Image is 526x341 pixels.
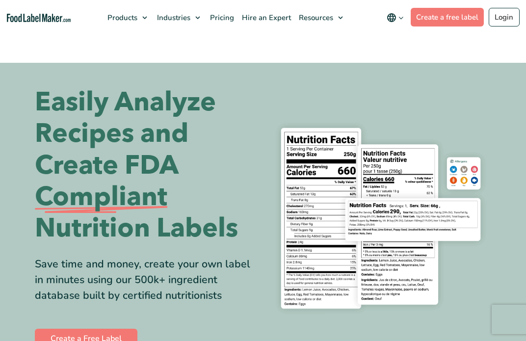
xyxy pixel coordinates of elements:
span: Compliant [35,181,167,212]
span: Hire an Expert [239,13,292,23]
span: Pricing [207,13,235,23]
a: Create a free label [411,8,484,26]
a: Login [489,8,520,26]
span: Products [105,13,138,23]
div: Save time and money, create your own label in minutes using our 500k+ ingredient database built b... [35,256,256,303]
h1: Easily Analyze Recipes and Create FDA Nutrition Labels [35,86,256,244]
span: Resources [296,13,334,23]
span: Industries [154,13,191,23]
